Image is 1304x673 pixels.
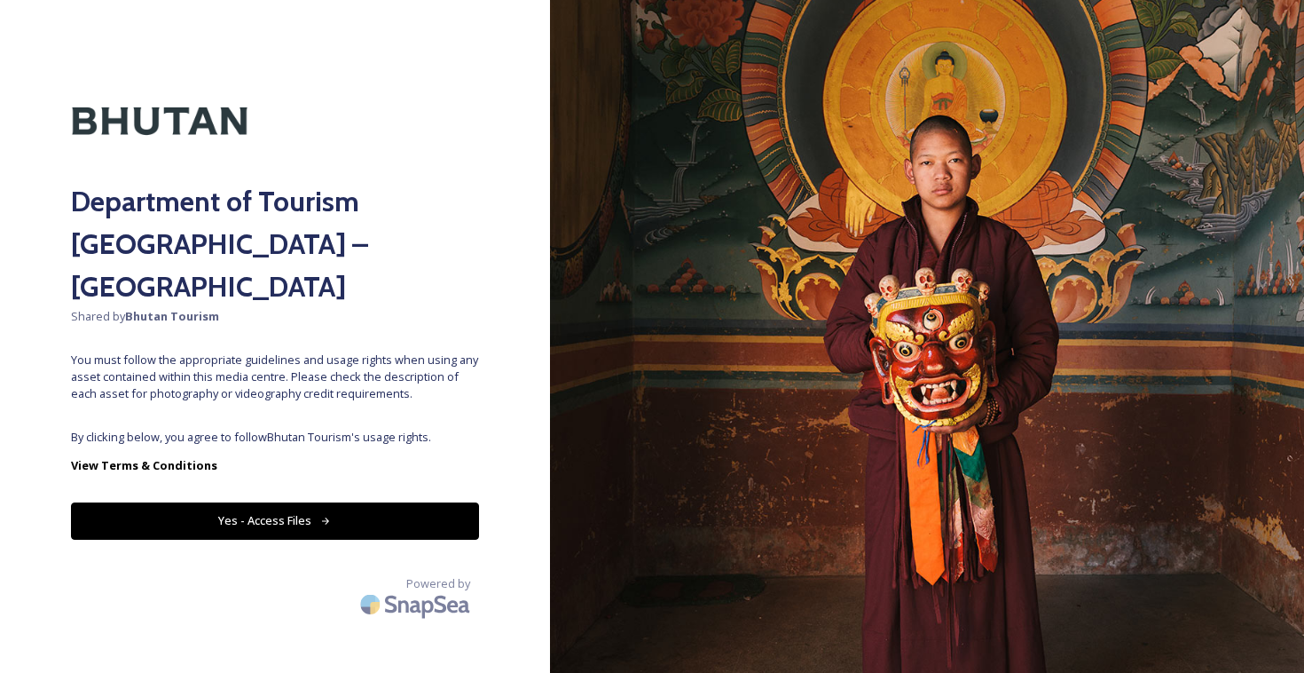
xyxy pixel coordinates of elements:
[355,583,479,625] img: SnapSea Logo
[71,71,248,171] img: Kingdom-of-Bhutan-Logo.png
[125,308,219,324] strong: Bhutan Tourism
[71,180,479,308] h2: Department of Tourism [GEOGRAPHIC_DATA] – [GEOGRAPHIC_DATA]
[71,457,217,473] strong: View Terms & Conditions
[71,308,479,325] span: Shared by
[71,352,479,403] span: You must follow the appropriate guidelines and usage rights when using any asset contained within...
[71,503,479,539] button: Yes - Access Files
[406,575,470,592] span: Powered by
[71,429,479,446] span: By clicking below, you agree to follow Bhutan Tourism 's usage rights.
[71,455,479,476] a: View Terms & Conditions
